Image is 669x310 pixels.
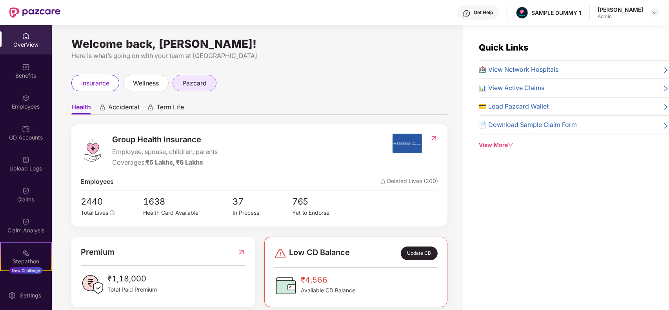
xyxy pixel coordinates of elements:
div: New Challenge [9,267,42,274]
span: 💳 Load Pazcard Wallet [479,102,549,111]
div: Update CD [401,247,438,260]
img: svg+xml;base64,PHN2ZyBpZD0iSG9tZSIgeG1sbnM9Imh0dHA6Ly93d3cudzMub3JnLzIwMDAvc3ZnIiB3aWR0aD0iMjAiIG... [22,32,30,40]
img: svg+xml;base64,PHN2ZyBpZD0iRW1wbG95ZWVzIiB4bWxucz0iaHR0cDovL3d3dy53My5vcmcvMjAwMC9zdmciIHdpZHRoPS... [22,94,30,102]
img: svg+xml;base64,PHN2ZyBpZD0iSGVscC0zMngzMiIgeG1sbnM9Imh0dHA6Ly93d3cudzMub3JnLzIwMDAvc3ZnIiB3aWR0aD... [463,9,471,17]
div: In Process [233,208,292,217]
span: Total Paid Premium [107,285,157,294]
div: View More [479,141,669,149]
img: svg+xml;base64,PHN2ZyBpZD0iQ0RfQWNjb3VudHMiIGRhdGEtbmFtZT0iQ0QgQWNjb3VudHMiIHhtbG5zPSJodHRwOi8vd3... [22,125,30,133]
img: logo [81,139,104,162]
div: SAMPLE DUMMY 1 [531,9,581,16]
span: info-circle [110,210,115,215]
div: Health Card Available [143,208,233,217]
div: animation [99,104,106,111]
img: PaidPremiumIcon [81,273,104,296]
img: insurerIcon [393,134,422,153]
span: 765 [292,195,352,208]
span: Health [71,103,91,114]
div: Coverages: [112,158,218,167]
span: Term Life [156,103,184,114]
span: wellness [133,78,159,88]
span: 37 [233,195,292,208]
div: Get Help [474,9,493,16]
img: New Pazcare Logo [9,7,60,18]
img: svg+xml;base64,PHN2ZyBpZD0iRGFuZ2VyLTMyeDMyIiB4bWxucz0iaHR0cDovL3d3dy53My5vcmcvMjAwMC9zdmciIHdpZH... [274,247,287,260]
span: ₹4,566 [301,274,355,286]
span: Group Health Insurance [112,134,218,146]
img: svg+xml;base64,PHN2ZyBpZD0iRHJvcGRvd24tMzJ4MzIiIHhtbG5zPSJodHRwOi8vd3d3LnczLm9yZy8yMDAwL3N2ZyIgd2... [652,9,658,16]
span: Accidental [108,103,139,114]
span: Available CD Balance [301,286,355,295]
span: Total Lives [81,209,108,216]
span: 1638 [143,195,233,208]
span: right [663,85,669,93]
span: Deleted Lives (200) [380,177,438,187]
span: 📊 View Active Claims [479,83,544,93]
div: Settings [18,292,44,299]
span: insurance [81,78,109,88]
span: 📄 Download Sample Claim Form [479,120,577,130]
div: [PERSON_NAME] [598,6,643,13]
span: right [663,121,669,130]
span: 🏥 View Network Hospitals [479,65,558,74]
div: Admin [598,13,643,20]
span: down [508,142,513,148]
img: RedirectIcon [237,246,245,258]
span: ₹1,18,000 [107,273,157,285]
img: svg+xml;base64,PHN2ZyBpZD0iRW5kb3JzZW1lbnRzIiB4bWxucz0iaHR0cDovL3d3dy53My5vcmcvMjAwMC9zdmciIHdpZH... [22,280,30,288]
img: svg+xml;base64,PHN2ZyBpZD0iVXBsb2FkX0xvZ3MiIGRhdGEtbmFtZT0iVXBsb2FkIExvZ3MiIHhtbG5zPSJodHRwOi8vd3... [22,156,30,164]
div: animation [147,104,154,111]
span: Quick Links [479,42,529,53]
div: Stepathon [1,257,51,265]
span: pazcard [182,78,207,88]
div: Here is what’s going on with your team at [GEOGRAPHIC_DATA] [71,51,447,61]
span: Employees [81,177,114,187]
img: svg+xml;base64,PHN2ZyBpZD0iQ2xhaW0iIHhtbG5zPSJodHRwOi8vd3d3LnczLm9yZy8yMDAwL3N2ZyIgd2lkdGg9IjIwIi... [22,187,30,195]
span: Employee, spouse, children, parents [112,147,218,157]
img: Pazcare_Alternative_logo-01-01.png [516,7,528,18]
img: deleteIcon [380,179,385,184]
div: Welcome back, [PERSON_NAME]! [71,41,447,47]
img: svg+xml;base64,PHN2ZyBpZD0iQmVuZWZpdHMiIHhtbG5zPSJodHRwOi8vd3d3LnczLm9yZy8yMDAwL3N2ZyIgd2lkdGg9Ij... [22,63,30,71]
img: svg+xml;base64,PHN2ZyBpZD0iQ2xhaW0iIHhtbG5zPSJodHRwOi8vd3d3LnczLm9yZy8yMDAwL3N2ZyIgd2lkdGg9IjIwIi... [22,218,30,226]
span: Premium [81,246,115,258]
img: svg+xml;base64,PHN2ZyBpZD0iU2V0dGluZy0yMHgyMCIgeG1sbnM9Imh0dHA6Ly93d3cudzMub3JnLzIwMDAvc3ZnIiB3aW... [8,292,16,299]
div: Yet to Endorse [292,208,352,217]
img: RedirectIcon [430,134,438,142]
img: CDBalanceIcon [274,274,298,297]
span: 2440 [81,195,125,208]
span: right [663,103,669,111]
span: right [663,66,669,74]
img: svg+xml;base64,PHN2ZyB4bWxucz0iaHR0cDovL3d3dy53My5vcmcvMjAwMC9zdmciIHdpZHRoPSIyMSIgaGVpZ2h0PSIyMC... [22,249,30,257]
span: Low CD Balance [289,247,350,260]
span: ₹5 Lakhs, ₹6 Lakhs [146,158,203,166]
